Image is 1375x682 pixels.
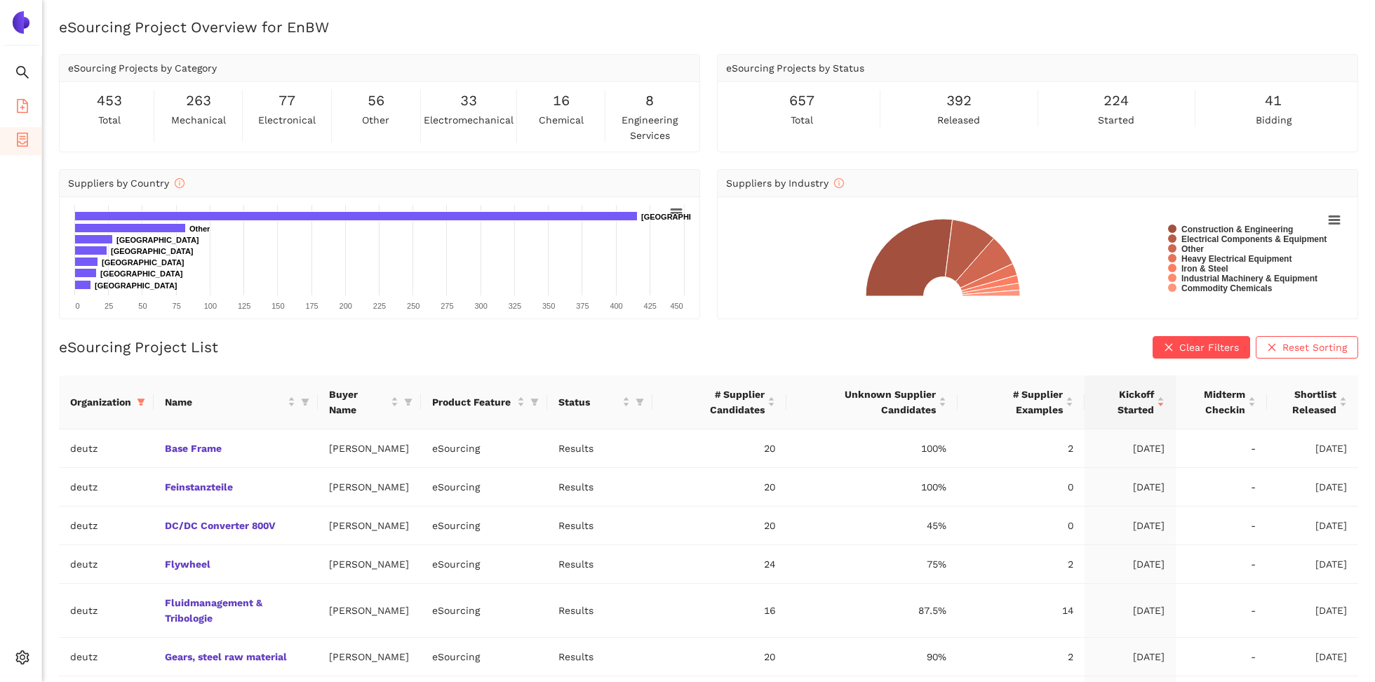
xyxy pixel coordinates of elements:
span: released [937,112,980,128]
span: Reset Sorting [1282,340,1347,355]
span: 77 [279,90,295,112]
td: Results [547,584,652,638]
span: # Supplier Candidates [664,387,765,417]
text: [GEOGRAPHIC_DATA] [100,269,183,278]
text: 400 [610,302,622,310]
text: [GEOGRAPHIC_DATA] [641,213,724,221]
td: 20 [652,507,787,545]
span: 657 [789,90,814,112]
text: 150 [271,302,284,310]
h2: eSourcing Project Overview for EnBW [59,17,1358,37]
td: deutz [59,468,154,507]
text: 75 [173,302,181,310]
th: this column's title is Shortlist Released,this column is sortable [1267,375,1358,429]
text: 225 [373,302,386,310]
span: filter [137,398,145,406]
td: 20 [652,468,787,507]
text: 275 [441,302,453,310]
span: other [362,112,389,128]
h2: eSourcing Project List [59,337,218,357]
span: filter [530,398,539,406]
img: Logo [10,11,32,34]
button: closeClear Filters [1153,336,1250,359]
span: 453 [97,90,122,112]
td: [DATE] [1085,545,1176,584]
span: Unknown Supplier Candidates [798,387,936,417]
text: Other [189,225,210,233]
span: total [791,112,813,128]
span: bidding [1256,112,1292,128]
span: Status [558,394,619,410]
text: [GEOGRAPHIC_DATA] [95,281,177,290]
td: 0 [958,507,1085,545]
td: [DATE] [1085,468,1176,507]
td: eSourcing [421,429,547,468]
span: electromechanical [424,112,514,128]
td: deutz [59,638,154,676]
span: engineering services [608,112,691,143]
td: [DATE] [1267,507,1358,545]
text: Industrial Machinery & Equipment [1181,274,1317,283]
span: total [98,112,121,128]
th: this column's title is Status,this column is sortable [547,375,652,429]
td: eSourcing [421,468,547,507]
td: eSourcing [421,584,547,638]
span: Kickoff Started [1096,387,1154,417]
td: 2 [958,429,1085,468]
td: [PERSON_NAME] [318,507,421,545]
td: 14 [958,584,1085,638]
span: 263 [186,90,211,112]
text: 425 [644,302,657,310]
text: 325 [509,302,521,310]
span: electronical [258,112,316,128]
td: - [1176,638,1267,676]
text: Electrical Components & Equipment [1181,234,1327,244]
td: 16 [652,584,787,638]
span: filter [404,398,412,406]
td: deutz [59,507,154,545]
span: Product Feature [432,394,514,410]
td: [DATE] [1267,584,1358,638]
span: # Supplier Examples [969,387,1063,417]
text: Construction & Engineering [1181,225,1293,234]
td: 24 [652,545,787,584]
td: [DATE] [1085,429,1176,468]
td: deutz [59,584,154,638]
th: this column's title is Midterm Checkin,this column is sortable [1176,375,1267,429]
text: 300 [474,302,487,310]
span: mechanical [171,112,226,128]
td: Results [547,468,652,507]
td: [DATE] [1267,545,1358,584]
span: Shortlist Released [1278,387,1336,417]
span: eSourcing Projects by Status [726,62,864,74]
td: eSourcing [421,638,547,676]
span: filter [298,392,312,413]
span: setting [15,646,29,674]
span: 392 [946,90,972,112]
td: 45% [786,507,958,545]
text: 350 [542,302,555,310]
th: this column's title is # Supplier Candidates,this column is sortable [652,375,787,429]
span: filter [528,392,542,413]
td: 2 [958,545,1085,584]
td: deutz [59,545,154,584]
text: [GEOGRAPHIC_DATA] [111,247,194,255]
span: eSourcing Projects by Category [68,62,217,74]
td: 20 [652,638,787,676]
td: 87.5% [786,584,958,638]
span: filter [134,392,148,413]
text: Iron & Steel [1181,264,1228,274]
text: 50 [138,302,147,310]
th: this column's title is Buyer Name,this column is sortable [318,375,421,429]
td: [PERSON_NAME] [318,584,421,638]
span: Buyer Name [329,387,388,417]
span: info-circle [175,178,185,188]
button: closeReset Sorting [1256,336,1358,359]
td: Results [547,638,652,676]
td: Results [547,429,652,468]
th: this column's title is # Supplier Examples,this column is sortable [958,375,1085,429]
td: [DATE] [1267,429,1358,468]
span: 33 [460,90,477,112]
td: - [1176,429,1267,468]
td: 100% [786,468,958,507]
